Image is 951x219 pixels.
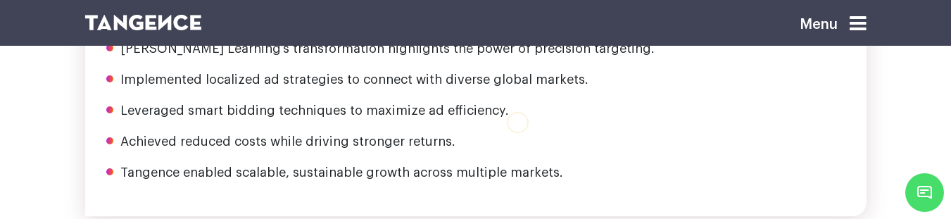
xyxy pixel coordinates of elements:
li: Tangence enabled scalable, sustainable growth across multiple markets. [120,164,845,181]
li: [PERSON_NAME] Learning’s transformation highlights the power of precision targeting. [120,40,845,57]
span: Chat Widget [905,173,944,212]
li: Achieved reduced costs while driving stronger returns. [120,133,845,150]
li: Leveraged smart bidding techniques to maximize ad efficiency. [120,102,845,119]
li: Implemented localized ad strategies to connect with diverse global markets. [120,71,845,88]
img: logo SVG [85,15,202,30]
